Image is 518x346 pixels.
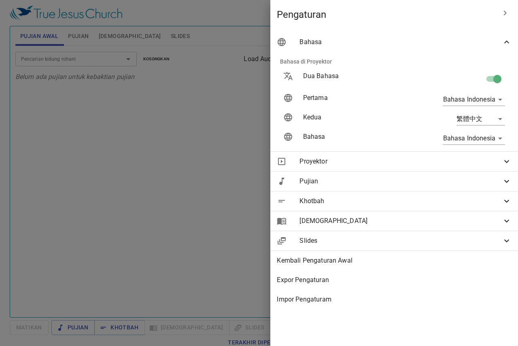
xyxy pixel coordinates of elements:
[270,32,518,52] div: Bahasa
[443,93,505,106] div: Bahasa Indonesia
[121,31,144,38] p: Pujian 詩
[299,216,502,226] span: [DEMOGRAPHIC_DATA]
[270,152,518,171] div: Proyektor
[303,113,408,122] p: Kedua
[130,51,136,62] li: 9
[303,71,408,81] p: Dua Bahasa
[277,8,495,21] span: Pengaturan
[270,290,518,309] div: Impor Pengaturam
[456,113,505,125] div: 繁體中文
[277,256,512,265] span: Kembali Pengaturan Awal
[299,157,502,166] span: Proyektor
[303,93,408,103] p: Pertama
[270,231,518,250] div: Slides
[270,270,518,290] div: Expor Pengaturan
[303,132,408,142] p: Bahasa
[299,37,502,47] span: Bahasa
[270,172,518,191] div: Pujian
[118,40,148,51] li: 3 (517)
[277,295,512,304] span: Impor Pengaturam
[127,62,138,73] li: 11
[277,275,512,285] span: Expor Pengaturan
[299,196,502,206] span: Khotbah
[274,52,515,71] li: Bahasa di Proyektor
[270,211,518,231] div: [DEMOGRAPHIC_DATA]
[270,251,518,270] div: Kembali Pengaturan Awal
[299,176,502,186] span: Pujian
[270,191,518,211] div: Khotbah
[443,132,505,145] div: Bahasa Indonesia
[299,236,502,246] span: Slides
